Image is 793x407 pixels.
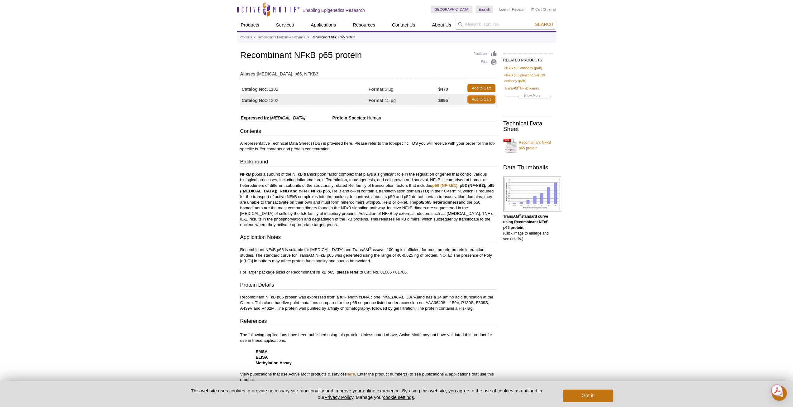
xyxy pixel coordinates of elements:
[503,165,553,170] h2: Data Thumbnails
[256,361,292,365] strong: Methylation Assay
[240,67,497,77] td: [MEDICAL_DATA], p65, NFKB3
[383,395,414,400] button: cookie settings
[504,93,552,100] a: Show More
[242,98,266,103] strong: Catalog No:
[369,246,371,250] sup: ®
[347,372,355,376] a: here
[369,94,438,105] td: 15 µg
[512,7,525,12] a: Register
[455,19,556,30] input: Keyword, Cat. No.
[240,94,369,105] td: 31302
[438,86,448,92] strong: $470
[240,158,497,167] h3: Background
[308,36,309,39] li: »
[504,85,539,91] a: TransAM®NFκB Family
[432,183,457,188] a: p50 (NF-kB1)
[503,136,553,155] a: Recombinant NFκB p65 protein
[242,86,266,92] strong: Catalog No:
[237,19,263,31] a: Products
[533,22,555,27] button: Search
[531,7,534,11] img: Your Cart
[240,281,497,290] h3: Protein Details
[180,387,553,400] p: This website uses cookies to provide necessary site functionality and improve your online experie...
[306,115,366,120] span: Protein Species:
[503,53,553,64] h2: RELATED PRODUCTS
[270,115,305,120] i: [MEDICAL_DATA]
[307,19,340,31] a: Applications
[240,183,494,193] strong: , p52 (NF-kB2), p65 ([MEDICAL_DATA]), RelB and c-Rel.
[474,59,497,66] a: Print
[369,86,385,92] strong: Format:
[240,294,497,311] p: Recombinant NFκB p65 protein was expressed from a full-length cDNA clone in and has a 14 amino ac...
[240,128,497,136] h3: Contents
[504,65,542,71] a: NFκB p65 antibody (pAb)
[324,395,353,400] a: Privacy Policy
[272,19,298,31] a: Services
[475,6,493,13] a: English
[503,121,553,132] h2: Technical Data Sheet
[256,355,268,360] strong: ELISA
[240,332,497,383] p: The following applications have been published using this protein. Unless noted above, Active Mot...
[240,115,270,120] span: Expressed In:
[240,35,252,40] a: Products
[504,72,552,84] a: NFκB p65 phospho Ser529 antibody (pAb)
[416,200,458,205] strong: p50/p65 heterodimers
[311,189,330,193] strong: NFκB p65
[503,214,549,230] b: TransAM standard curve using Recombinant NFκB p65 protein.
[369,98,385,103] strong: Format:
[467,84,495,92] a: Add to Cart
[240,247,497,275] p: Recombinant NFκB p65 is suitable for [MEDICAL_DATA] and TransAM assays. 100 ng is sufficient for ...
[366,115,381,120] span: Human
[385,295,418,299] i: [MEDICAL_DATA]
[240,172,259,177] strong: NFκB p65
[373,200,380,205] strong: p65
[428,19,455,31] a: About Us
[254,36,256,39] li: »
[312,36,355,39] li: Recombinant NFκB p65 protein
[474,51,497,57] a: Feedback
[369,83,438,94] td: 5 µg
[303,7,365,13] h2: Enabling Epigenetics Research
[563,390,613,402] button: Got it!
[509,6,510,13] li: |
[499,7,508,12] a: Login
[503,177,561,211] img: TransAM<sup>®</sup> standard curve using Recombinant NFκB p65 protein.
[240,172,497,228] p: is a subunit of the NFκB transcription factor complex that plays a significant role in the regula...
[535,22,553,27] span: Search
[240,141,497,152] p: A representative Technical Data Sheet (TDS) is provided here. Please refer to the lot-specific TD...
[258,35,305,40] a: Recombinant Proteins & Enzymes
[240,83,369,94] td: 31102
[519,213,521,217] sup: ®
[349,19,379,31] a: Resources
[240,234,497,242] h3: Application Notes
[256,349,268,354] strong: EMSA
[531,6,556,13] li: (0 items)
[438,98,448,103] strong: $995
[388,19,419,31] a: Contact Us
[503,214,553,242] p: (Click image to enlarge and see details.)
[518,85,520,89] sup: ®
[240,51,497,61] h1: Recombinant NFκB p65 protein
[240,71,257,77] strong: Aliases:
[431,6,473,13] a: [GEOGRAPHIC_DATA]
[531,7,542,12] a: Cart
[467,95,495,104] a: Add to Cart
[240,317,497,326] h3: References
